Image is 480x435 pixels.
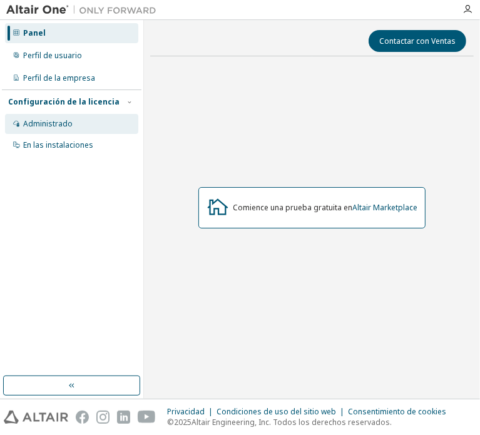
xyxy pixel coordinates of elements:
[23,118,73,129] font: Administrado
[138,411,156,424] img: youtube.svg
[23,140,93,150] font: En las instalaciones
[23,28,46,38] font: Panel
[167,417,174,427] font: ©
[369,30,466,52] button: Contactar con Ventas
[379,36,456,46] font: Contactar con Ventas
[174,417,191,427] font: 2025
[348,406,446,417] font: Consentimiento de cookies
[96,411,110,424] img: instagram.svg
[117,411,130,424] img: linkedin.svg
[167,406,205,417] font: Privacidad
[76,411,89,424] img: facebook.svg
[352,202,417,213] a: Altair Marketplace
[4,411,68,424] img: altair_logo.svg
[23,73,95,83] font: Perfil de la empresa
[191,417,392,427] font: Altair Engineering, Inc. Todos los derechos reservados.
[233,202,352,213] font: Comience una prueba gratuita en
[6,4,163,16] img: Altair Uno
[217,406,336,417] font: Condiciones de uso del sitio web
[8,96,120,107] font: Configuración de la licencia
[23,50,82,61] font: Perfil de usuario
